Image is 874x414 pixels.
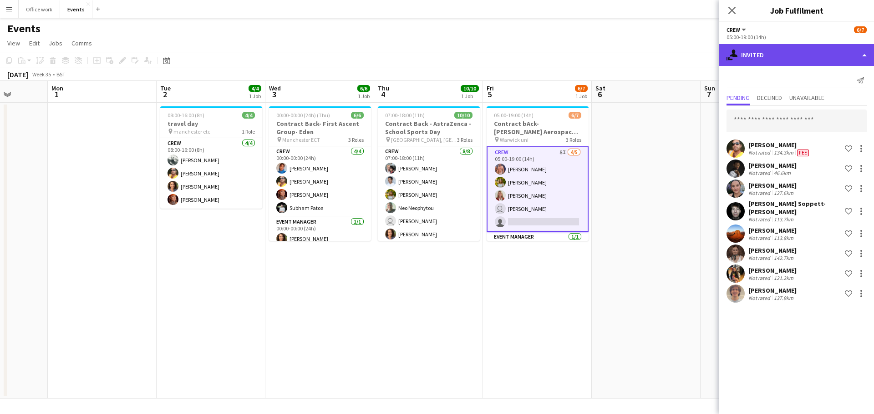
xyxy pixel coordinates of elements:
div: Invited [719,44,874,66]
a: View [4,37,24,49]
div: Not rated [748,190,772,196]
span: [GEOGRAPHIC_DATA], [GEOGRAPHIC_DATA], [GEOGRAPHIC_DATA], [GEOGRAPHIC_DATA] [391,136,457,143]
app-card-role: Crew4/400:00-00:00 (24h)[PERSON_NAME][PERSON_NAME][PERSON_NAME]Subham Patoa [269,146,371,217]
div: 1 Job [461,93,478,100]
a: Edit [25,37,43,49]
span: Comms [71,39,92,47]
span: 6 [594,89,605,100]
div: 05:00-19:00 (14h) [727,34,867,40]
span: 3 Roles [348,136,364,143]
span: 3 Roles [566,136,581,143]
div: 1 Job [575,93,587,100]
span: manchester etc [173,128,210,135]
div: 137.9km [772,294,795,301]
span: Tue [160,84,171,92]
span: 3 Roles [457,136,473,143]
span: Fee [797,150,809,156]
div: Not rated [748,294,772,301]
h3: Contract Back - AstraZenca - School Sports Day [378,120,480,136]
div: 127.6km [772,190,795,196]
div: 113.7km [772,216,795,223]
span: Warwick uni [500,136,528,143]
h3: Contract bAck-[PERSON_NAME] Aerospace- Diamond dome [487,120,589,136]
span: 6/7 [569,112,581,119]
button: Office work [19,0,60,18]
span: Fri [487,84,494,92]
h3: Job Fulfilment [719,5,874,16]
div: [DATE] [7,70,28,79]
span: 1 [50,89,63,100]
span: Jobs [49,39,62,47]
span: Declined [757,95,782,101]
span: 4 [376,89,389,100]
span: 7 [703,89,715,100]
div: [PERSON_NAME] [748,161,797,170]
div: 1 Job [249,93,261,100]
app-card-role: Event Manager1/105:00-19:00 (14h) [487,232,589,263]
app-card-role: Event Manager1/100:00-00:00 (24h)[PERSON_NAME] [269,217,371,248]
span: 6/6 [351,112,364,119]
span: View [7,39,20,47]
div: [PERSON_NAME] [748,141,811,149]
div: [PERSON_NAME] [748,226,797,234]
span: 4/4 [249,85,261,92]
div: Not rated [748,149,772,156]
span: 6/6 [357,85,370,92]
div: Not rated [748,274,772,281]
div: 121.2km [772,274,795,281]
span: Wed [269,84,281,92]
div: 142.7km [772,254,795,261]
button: Events [60,0,92,18]
span: Mon [51,84,63,92]
span: Week 35 [30,71,53,78]
div: Not rated [748,170,772,176]
div: [PERSON_NAME] Soppett-[PERSON_NAME] [748,200,841,216]
span: 10/10 [461,85,479,92]
div: 113.8km [772,234,795,241]
span: 4/4 [242,112,255,119]
div: [PERSON_NAME] [748,181,797,190]
span: Sun [704,84,715,92]
span: 05:00-19:00 (14h) [494,112,534,119]
span: 2 [159,89,171,100]
span: Edit [29,39,40,47]
div: [PERSON_NAME] [748,266,797,274]
div: 134.3km [772,149,795,156]
h1: Events [7,22,41,35]
button: Crew [727,26,747,33]
span: Manchester ECT [282,136,320,143]
a: Jobs [45,37,66,49]
span: 10/10 [454,112,473,119]
h3: travel day [160,120,262,128]
app-card-role: Crew8I4/505:00-19:00 (14h)[PERSON_NAME][PERSON_NAME][PERSON_NAME] [PERSON_NAME] [487,146,589,232]
span: 6/7 [575,85,588,92]
app-job-card: 08:00-16:00 (8h)4/4travel day manchester etc1 RoleCrew4/408:00-16:00 (8h)[PERSON_NAME][PERSON_NAM... [160,106,262,209]
a: Comms [68,37,96,49]
div: Not rated [748,216,772,223]
div: Crew has different fees then in role [795,149,811,156]
app-job-card: 05:00-19:00 (14h)6/7Contract bAck-[PERSON_NAME] Aerospace- Diamond dome Warwick uni3 RolesCrew8I4... [487,106,589,241]
span: Sat [595,84,605,92]
div: BST [56,71,66,78]
app-card-role: Crew8/807:00-18:00 (11h)[PERSON_NAME][PERSON_NAME][PERSON_NAME]Neo Neophytou [PERSON_NAME][PERSON... [378,146,480,269]
div: Not rated [748,234,772,241]
span: 1 Role [242,128,255,135]
app-job-card: 00:00-00:00 (24h) (Thu)6/6Contract Back- First Ascent Group- Eden Manchester ECT3 RolesCrew4/400:... [269,106,371,241]
span: 3 [268,89,281,100]
h3: Contract Back- First Ascent Group- Eden [269,120,371,136]
span: Pending [727,95,750,101]
div: 1 Job [358,93,370,100]
div: 46.6km [772,170,793,176]
div: [PERSON_NAME] [748,246,797,254]
div: Not rated [748,254,772,261]
span: Crew [727,26,740,33]
span: 07:00-18:00 (11h) [385,112,425,119]
span: Unavailable [789,95,824,101]
span: 5 [485,89,494,100]
span: 00:00-00:00 (24h) (Thu) [276,112,330,119]
app-job-card: 07:00-18:00 (11h)10/10Contract Back - AstraZenca - School Sports Day [GEOGRAPHIC_DATA], [GEOGRAPH... [378,106,480,241]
